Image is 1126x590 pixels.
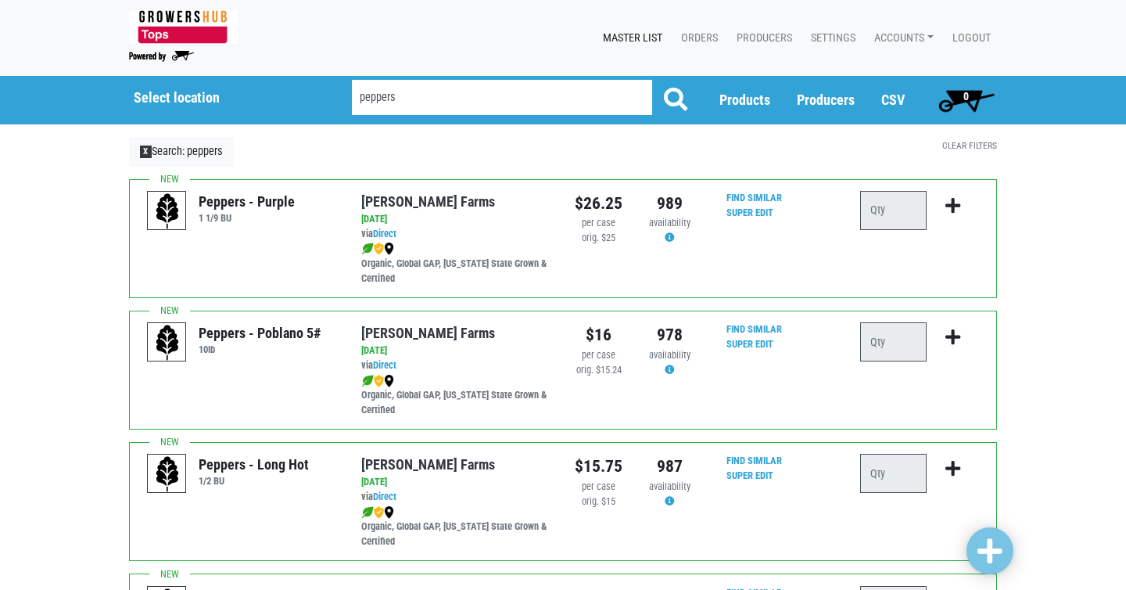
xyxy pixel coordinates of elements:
a: [PERSON_NAME] Farms [361,456,495,473]
a: Super Edit [726,469,773,481]
a: Direct [373,228,396,239]
div: via [361,490,551,505]
img: leaf-e5c59151409436ccce96b2ca1b28e03c.png [361,375,374,387]
span: availability [649,217,690,228]
div: [DATE] [361,344,551,358]
div: Organic, Global GAP, [US_STATE] State Grown & Certified [361,505,551,549]
a: Accounts [862,23,940,53]
div: per case [575,216,622,231]
div: Organic, Global GAP, [US_STATE] State Grown & Certified [361,242,551,286]
div: via [361,227,551,242]
img: map_marker-0e94453035b3232a4d21701695807de9.png [384,375,394,387]
img: leaf-e5c59151409436ccce96b2ca1b28e03c.png [361,243,374,255]
a: Find Similar [726,192,782,203]
img: safety-e55c860ca8c00a9c171001a62a92dabd.png [374,243,384,255]
img: map_marker-0e94453035b3232a4d21701695807de9.png [384,243,394,255]
h6: 1 1/9 BU [199,212,295,224]
img: safety-e55c860ca8c00a9c171001a62a92dabd.png [374,375,384,387]
a: Find Similar [726,323,782,335]
a: Find Similar [726,455,782,466]
a: CSV [881,92,905,108]
a: [PERSON_NAME] Farms [361,193,495,210]
div: per case [575,480,622,495]
input: Search by Product, Producer etc. [352,80,652,115]
span: availability [649,349,690,361]
img: placeholder-variety-43d6402dacf2d531de610a020419775a.svg [148,455,187,494]
div: orig. $25 [575,231,622,246]
img: placeholder-variety-43d6402dacf2d531de610a020419775a.svg [148,323,187,362]
img: placeholder-variety-43d6402dacf2d531de610a020419775a.svg [148,192,187,231]
div: Peppers - Poblano 5# [199,322,321,344]
a: 0 [931,85,1001,116]
div: 978 [646,322,694,347]
img: map_marker-0e94453035b3232a4d21701695807de9.png [384,506,394,519]
img: safety-e55c860ca8c00a9c171001a62a92dabd.png [374,506,384,519]
div: $16 [575,322,622,347]
div: [DATE] [361,475,551,490]
h5: Select location [134,89,312,106]
h6: 1/2 BU [199,475,309,487]
div: $26.25 [575,191,622,216]
a: XSearch: peppers [129,137,234,167]
h6: 10lb [199,344,321,355]
div: orig. $15.24 [575,363,622,378]
div: Peppers - Purple [199,191,295,212]
div: Peppers - Long Hot [199,454,309,475]
a: Direct [373,491,396,502]
a: Products [719,92,770,108]
input: Qty [860,454,927,493]
a: Settings [798,23,862,53]
a: Super Edit [726,338,773,350]
span: 0 [963,90,969,103]
a: Direct [373,359,396,371]
a: Master List [590,23,669,53]
a: [PERSON_NAME] Farms [361,325,495,341]
a: Logout [940,23,997,53]
a: Producers [797,92,855,108]
a: Clear Filters [942,140,997,151]
a: Orders [669,23,724,53]
input: Qty [860,191,927,230]
a: Super Edit [726,207,773,218]
div: per case [575,348,622,363]
img: leaf-e5c59151409436ccce96b2ca1b28e03c.png [361,506,374,519]
a: Producers [724,23,798,53]
img: Powered by Big Wheelbarrow [129,51,194,62]
div: via [361,358,551,373]
span: availability [649,480,690,492]
input: Qty [860,322,927,362]
div: orig. $15 [575,495,622,509]
div: $15.75 [575,454,622,479]
div: 989 [646,191,694,216]
div: Organic, Global GAP, [US_STATE] State Grown & Certified [361,373,551,418]
div: [DATE] [361,212,551,227]
div: 987 [646,454,694,479]
span: X [140,146,152,158]
img: 279edf242af8f9d49a69d9d2afa010fb.png [129,10,238,44]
